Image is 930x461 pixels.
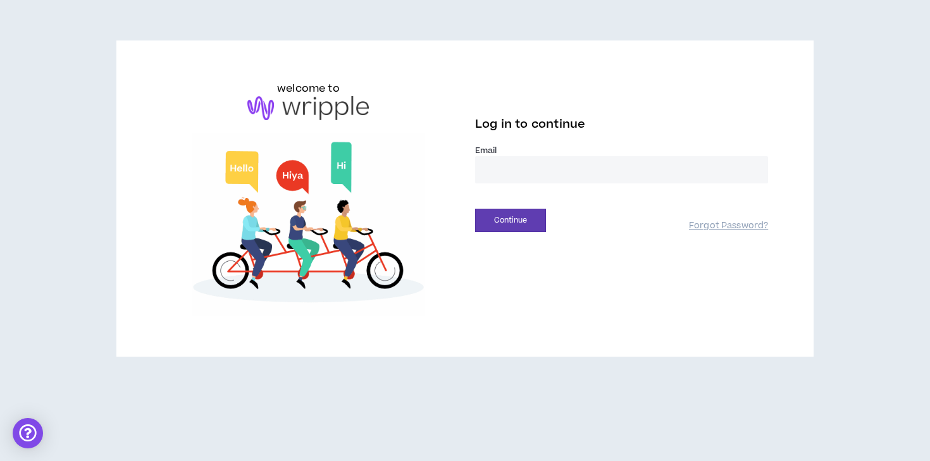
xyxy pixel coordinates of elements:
[475,209,546,232] button: Continue
[475,145,768,156] label: Email
[277,81,340,96] h6: welcome to
[689,220,768,232] a: Forgot Password?
[13,418,43,448] div: Open Intercom Messenger
[162,133,455,317] img: Welcome to Wripple
[247,96,369,120] img: logo-brand.png
[475,116,585,132] span: Log in to continue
